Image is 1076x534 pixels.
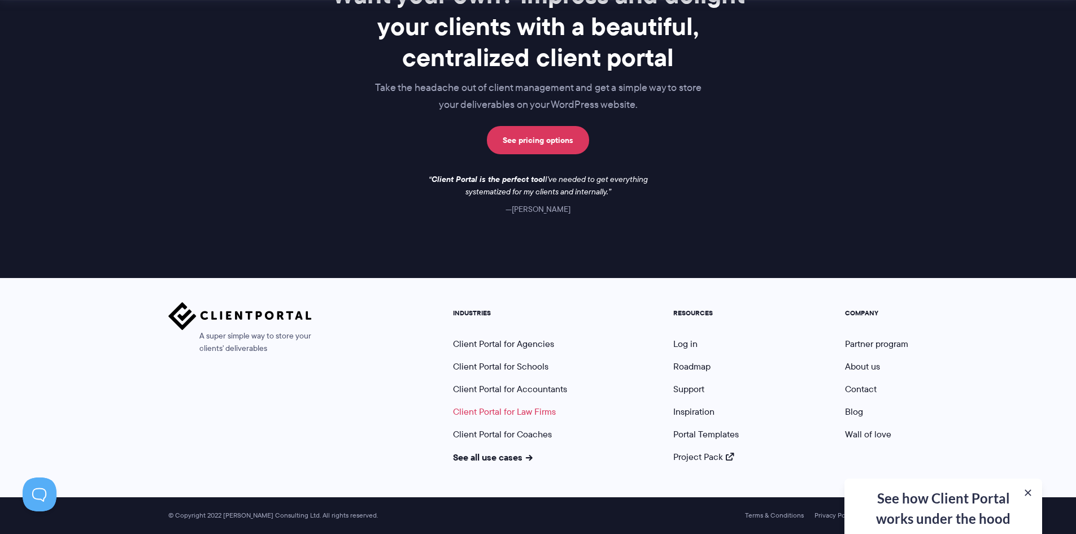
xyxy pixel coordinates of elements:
a: Project Pack [673,450,734,463]
a: Portal Templates [673,428,739,441]
a: Support [673,383,704,396]
cite: [PERSON_NAME] [506,203,570,215]
a: Contact [845,383,877,396]
a: Roadmap [673,360,711,373]
a: Privacy Policy [814,511,856,519]
p: Take the headache out of client management and get a simple way to store your deliverables on you... [313,80,764,114]
a: Client Portal for Schools [453,360,548,373]
a: Log in [673,337,698,350]
a: Client Portal for Accountants [453,383,567,396]
a: Terms & Conditions [745,511,804,519]
a: See all use cases [453,450,533,464]
span: A super simple way to store your clients' deliverables [168,330,312,355]
span: © Copyright 2022 [PERSON_NAME] Consulting Ltd. All rights reserved. [163,511,384,520]
h5: COMPANY [845,309,908,317]
h5: INDUSTRIES [453,309,567,317]
h5: RESOURCES [673,309,739,317]
a: Client Portal for Law Firms [453,405,556,418]
a: Client Portal for Agencies [453,337,554,350]
p: I've needed to get everything systematized for my clients and internally. [420,173,657,198]
a: Partner program [845,337,908,350]
a: About us [845,360,880,373]
a: Client Portal for Coaches [453,428,552,441]
strong: Client Portal is the perfect tool [432,173,545,185]
a: Blog [845,405,863,418]
a: See pricing options [487,126,589,154]
iframe: Toggle Customer Support [23,477,56,511]
a: Wall of love [845,428,891,441]
a: Inspiration [673,405,715,418]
